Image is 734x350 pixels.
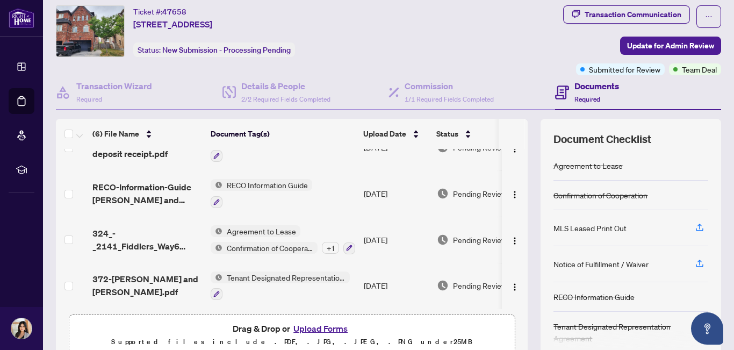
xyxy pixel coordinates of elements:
[9,8,34,28] img: logo
[211,272,350,301] button: Status IconTenant Designated Representation Agreement
[553,160,623,172] div: Agreement to Lease
[437,188,449,199] img: Document Status
[162,45,291,55] span: New Submission - Processing Pending
[574,95,600,103] span: Required
[322,242,339,254] div: + 1
[76,95,102,103] span: Required
[510,190,519,199] img: Logo
[553,291,635,303] div: RECO Information Guide
[211,242,222,254] img: Status Icon
[88,119,206,149] th: (6) File Name
[620,37,721,55] button: Update for Admin Review
[92,128,139,140] span: (6) File Name
[405,80,494,92] h4: Commission
[233,322,351,335] span: Drag & Drop or
[437,234,449,246] img: Document Status
[553,189,647,201] div: Confirmation of Cooperation
[453,188,507,199] span: Pending Review
[222,272,350,283] span: Tenant Designated Representation Agreement
[453,280,507,291] span: Pending Review
[436,128,458,140] span: Status
[290,322,351,335] button: Upload Forms
[510,145,519,153] img: Logo
[506,231,523,248] button: Logo
[691,312,723,345] button: Open asap
[510,237,519,245] img: Logo
[359,170,433,217] td: [DATE]
[359,263,433,309] td: [DATE]
[437,280,449,291] img: Document Status
[76,335,508,348] p: Supported files include .PDF, .JPG, .JPEG, .PNG under 25 MB
[222,242,318,254] span: Confirmation of Cooperation
[506,277,523,294] button: Logo
[627,37,714,54] span: Update for Admin Review
[589,63,660,75] span: Submitted for Review
[506,185,523,202] button: Logo
[363,128,406,140] span: Upload Date
[222,179,312,191] span: RECO Information Guide
[553,258,649,270] div: Notice of Fulfillment / Waiver
[405,95,494,103] span: 1/1 Required Fields Completed
[553,222,627,234] div: MLS Leased Print Out
[453,234,507,246] span: Pending Review
[553,320,708,344] div: Tenant Designated Representation Agreement
[241,80,330,92] h4: Details & People
[56,6,124,56] img: IMG-W12321455_1.jpg
[241,95,330,103] span: 2/2 Required Fields Completed
[574,80,619,92] h4: Documents
[133,18,212,31] span: [STREET_ADDRESS]
[92,181,202,206] span: RECO-Information-Guide [PERSON_NAME] and [PERSON_NAME].pdf
[359,217,433,263] td: [DATE]
[92,273,202,298] span: 372-[PERSON_NAME] and [PERSON_NAME].pdf
[211,179,222,191] img: Status Icon
[11,318,32,339] img: Profile Icon
[206,119,359,149] th: Document Tag(s)
[92,227,202,253] span: 324_-_2141_Fiddlers_Way6 1.pdf
[162,7,186,17] span: 47658
[133,5,186,18] div: Ticket #:
[211,225,355,254] button: Status IconAgreement to LeaseStatus IconConfirmation of Cooperation+1
[211,179,312,208] button: Status IconRECO Information Guide
[133,42,295,57] div: Status:
[585,6,681,23] div: Transaction Communication
[211,225,222,237] img: Status Icon
[510,283,519,291] img: Logo
[682,63,717,75] span: Team Deal
[359,119,432,149] th: Upload Date
[553,132,651,147] span: Document Checklist
[563,5,690,24] button: Transaction Communication
[76,80,152,92] h4: Transaction Wizard
[432,119,523,149] th: Status
[222,225,300,237] span: Agreement to Lease
[705,13,713,20] span: ellipsis
[211,272,222,283] img: Status Icon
